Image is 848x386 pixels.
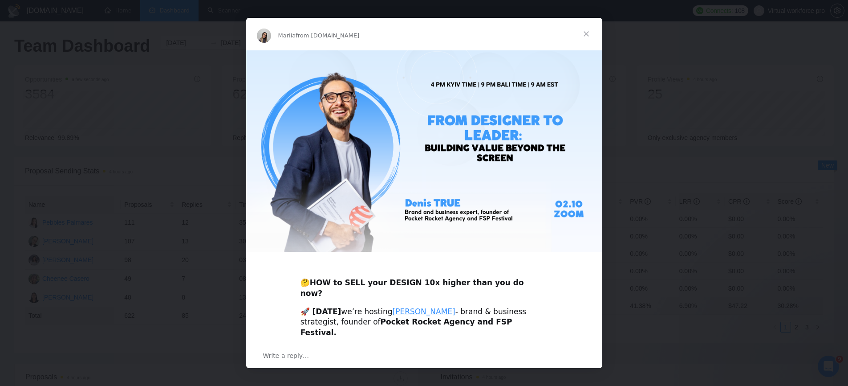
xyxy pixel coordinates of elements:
div: Open conversation and reply [246,343,602,368]
div: we’re hosting - brand & business strategist, founder of [300,307,548,338]
b: Pocket Rocket Agency and FSP Festival. [300,317,512,337]
span: Write a reply… [263,350,309,361]
span: Mariia [278,32,296,39]
b: HOW to SELL your DESIGN 10x higher than you do now? [300,278,524,298]
div: 🤔 [300,267,548,299]
img: Profile image for Mariia [257,29,271,43]
span: Close [570,18,602,50]
span: from [DOMAIN_NAME] [296,32,359,39]
b: 🚀 [DATE] [300,307,341,316]
a: [PERSON_NAME] [393,307,455,316]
